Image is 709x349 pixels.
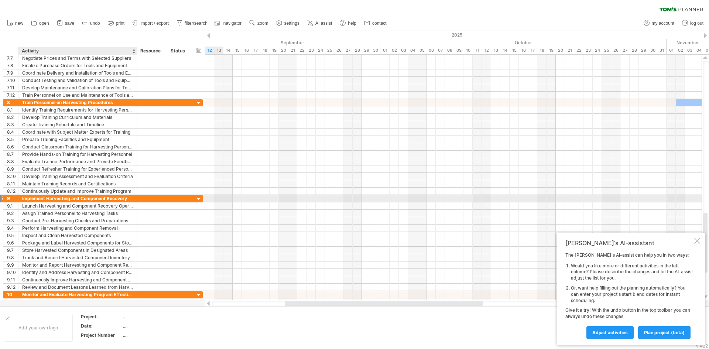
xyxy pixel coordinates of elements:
span: filter/search [185,21,208,26]
div: 8.2 [7,114,18,121]
div: Friday, 10 October 2025 [463,47,473,54]
div: Develop Maintenance and Calibration Plans for Tools and Equipment [22,84,133,91]
div: 8.7 [7,151,18,158]
div: Track and Record Harvested Component Inventory [22,254,133,261]
div: Tuesday, 16 September 2025 [242,47,251,54]
div: 8.11 [7,180,18,187]
div: Wednesday, 15 October 2025 [510,47,519,54]
a: contact [362,18,389,28]
div: Develop Training Curriculum and Materials [22,114,133,121]
div: Saturday, 27 September 2025 [343,47,353,54]
div: Identify and Address Harvesting and Component Recovery Issues [22,269,133,276]
div: 10.1 [7,298,18,305]
div: Sunday, 2 November 2025 [676,47,685,54]
div: Package and Label Harvested Components for Storage [22,239,133,246]
div: 9.10 [7,269,18,276]
div: Negotiate Prices and Terms with Selected Suppliers [22,55,133,62]
div: Inspect and Clean Harvested Components [22,232,133,239]
div: Saturday, 25 October 2025 [602,47,611,54]
div: Friday, 3 October 2025 [399,47,408,54]
div: Saturday, 4 October 2025 [408,47,417,54]
div: 10 [7,291,18,298]
div: Finalize Purchase Orders for Tools and Equipment [22,62,133,69]
div: .... [123,332,185,338]
div: Project Number [81,332,121,338]
div: 8.6 [7,143,18,150]
div: Store Harvested Components in Designated Areas [22,247,133,254]
div: Continuously Improve Harvesting and Component Recovery Processes [22,276,133,283]
div: Monday, 22 September 2025 [297,47,306,54]
a: undo [80,18,102,28]
div: Sunday, 26 October 2025 [611,47,620,54]
div: Thursday, 25 September 2025 [325,47,334,54]
div: Status [171,47,187,55]
div: Thursday, 30 October 2025 [648,47,657,54]
div: 8 [7,99,18,106]
div: 9.6 [7,239,18,246]
div: Prepare Training Facilities and Equipment [22,136,133,143]
div: Tuesday, 4 November 2025 [694,47,703,54]
div: Train Personnel on Harvesting Procedures [22,99,133,106]
a: zoom [247,18,270,28]
div: Conduct Classroom Training for Harvesting Personnel [22,143,133,150]
div: Activity [22,47,133,55]
div: 7.10 [7,77,18,84]
div: Sunday, 28 September 2025 [353,47,362,54]
div: 9.1 [7,202,18,209]
div: Wednesday, 29 October 2025 [639,47,648,54]
div: Monday, 13 October 2025 [491,47,500,54]
div: 9.12 [7,284,18,291]
div: Wednesday, 1 October 2025 [380,47,390,54]
div: Thursday, 18 September 2025 [260,47,270,54]
div: Project: [81,314,121,320]
div: Wednesday, 17 September 2025 [251,47,260,54]
div: 7.9 [7,69,18,76]
div: Provide Hands-on Training for Harvesting Personnel [22,151,133,158]
div: 8.5 [7,136,18,143]
a: Adjust activities [586,326,634,339]
a: open [29,18,51,28]
div: Monitor and Report Harvesting and Component Recovery Metrics [22,261,133,268]
div: Sunday, 5 October 2025 [417,47,427,54]
div: Monday, 3 November 2025 [685,47,694,54]
a: my account [642,18,677,28]
a: help [338,18,359,28]
div: 8.4 [7,129,18,136]
span: AI assist [315,21,332,26]
div: Friday, 12 September 2025 [205,47,214,54]
li: Or, want help filling out the planning automatically? You can enter your project's start & end da... [571,285,693,304]
span: import / export [140,21,169,26]
div: Tuesday, 21 October 2025 [565,47,574,54]
span: print [116,21,124,26]
div: Tuesday, 30 September 2025 [371,47,380,54]
div: Sunday, 19 October 2025 [547,47,556,54]
div: 9.9 [7,261,18,268]
div: Tuesday, 7 October 2025 [436,47,445,54]
div: Identify Training Requirements for Harvesting Personnel [22,106,133,113]
div: 9.8 [7,254,18,261]
div: Launch Harvesting and Component Recovery Operations [22,202,133,209]
div: Monday, 6 October 2025 [427,47,436,54]
div: .... [123,323,185,329]
a: log out [680,18,706,28]
div: The [PERSON_NAME]'s AI-assist can help you in two ways: Give it a try! With the undo button in th... [565,252,693,339]
div: Monday, 15 September 2025 [233,47,242,54]
div: 9 [7,195,18,202]
div: Friday, 24 October 2025 [593,47,602,54]
div: 9.7 [7,247,18,254]
div: 8.1 [7,106,18,113]
div: Train Personnel on Use and Maintenance of Tools and Equipment [22,92,133,99]
div: 8.8 [7,158,18,165]
span: navigator [223,21,242,26]
a: plan project (beta) [638,326,691,339]
div: 9.3 [7,217,18,224]
div: Conduct Refresher Training for Experienced Personnel [22,165,133,172]
span: settings [284,21,299,26]
span: help [348,21,356,26]
a: print [106,18,127,28]
div: Wednesday, 8 October 2025 [445,47,454,54]
span: Adjust activities [592,330,628,335]
div: Date: [81,323,121,329]
a: new [5,18,25,28]
div: 7.11 [7,84,18,91]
